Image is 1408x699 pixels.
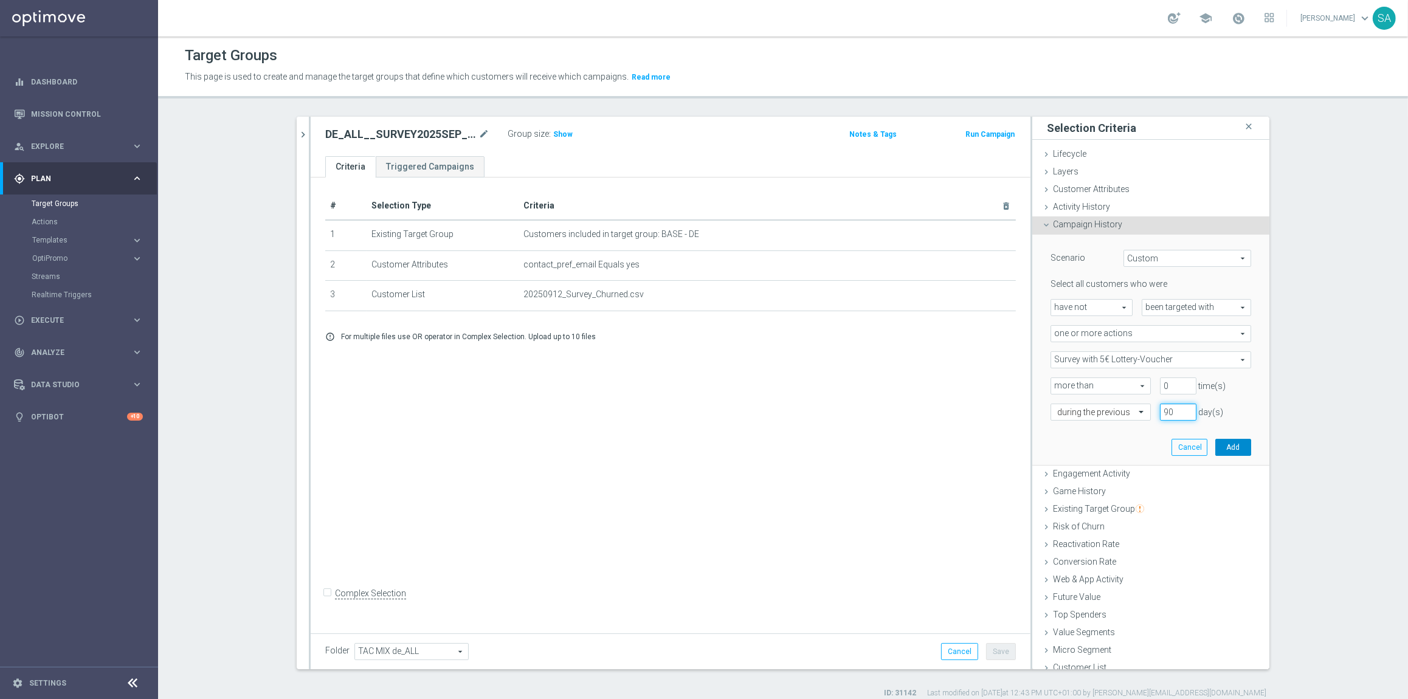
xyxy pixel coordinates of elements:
[325,156,376,177] a: Criteria
[31,175,131,182] span: Plan
[341,332,596,342] p: For multiple files use OR operator in Complex Selection. Upload up to 10 files
[325,220,367,250] td: 1
[13,315,143,325] button: play_circle_outline Execute keyboard_arrow_right
[1053,167,1078,176] span: Layers
[1053,592,1100,602] span: Future Value
[1198,407,1223,417] span: day(s)
[1053,219,1122,229] span: Campaign History
[1051,404,1151,421] ng-select: during the previous
[523,201,554,210] span: Criteria
[14,347,25,358] i: track_changes
[1358,12,1372,25] span: keyboard_arrow_down
[31,143,131,150] span: Explore
[1053,522,1105,531] span: Risk of Churn
[325,127,476,142] h2: DE_ALL__SURVEY2025SEP_CHURN_Reminder__ALL_EMA_TAC_MIX
[14,347,131,358] div: Analyze
[367,250,519,281] td: Customer Attributes
[1053,149,1086,159] span: Lifecycle
[1299,9,1373,27] a: [PERSON_NAME]keyboard_arrow_down
[13,142,143,151] button: person_search Explore keyboard_arrow_right
[1047,121,1136,135] h3: Selection Criteria
[1053,184,1130,194] span: Customer Attributes
[31,98,143,130] a: Mission Control
[523,289,644,300] span: 20250912_Survey_Churned.csv
[13,174,143,184] div: gps_fixed Plan keyboard_arrow_right
[848,128,898,141] button: Notes & Tags
[367,192,519,220] th: Selection Type
[32,267,157,286] div: Streams
[31,66,143,98] a: Dashboard
[1053,627,1115,637] span: Value Segments
[32,235,143,245] button: Templates keyboard_arrow_right
[884,688,916,698] label: ID: 31142
[31,401,127,433] a: Optibot
[553,130,573,139] span: Show
[32,255,131,262] div: OptiPromo
[32,231,157,249] div: Templates
[13,380,143,390] button: Data Studio keyboard_arrow_right
[927,688,1266,698] label: Last modified on [DATE] at 12:43 PM UTC+01:00 by [PERSON_NAME][EMAIL_ADDRESS][DOMAIN_NAME]
[13,348,143,357] button: track_changes Analyze keyboard_arrow_right
[376,156,485,177] a: Triggered Campaigns
[14,315,25,326] i: play_circle_outline
[549,129,551,139] label: :
[1053,202,1110,212] span: Activity History
[14,141,25,152] i: person_search
[131,140,143,152] i: keyboard_arrow_right
[31,349,131,356] span: Analyze
[29,680,66,687] a: Settings
[14,141,131,152] div: Explore
[32,253,143,263] button: OptiPromo keyboard_arrow_right
[986,643,1016,660] button: Save
[1053,610,1106,619] span: Top Spenders
[32,199,126,208] a: Target Groups
[630,71,672,84] button: Read more
[31,317,131,324] span: Execute
[13,412,143,422] button: lightbulb Optibot +10
[1053,574,1123,584] span: Web & App Activity
[32,195,157,213] div: Target Groups
[1199,12,1212,25] span: school
[14,98,143,130] div: Mission Control
[14,315,131,326] div: Execute
[127,413,143,421] div: +10
[14,411,25,422] i: lightbulb
[32,213,157,231] div: Actions
[185,47,277,64] h1: Target Groups
[14,401,143,433] div: Optibot
[32,272,126,281] a: Streams
[1053,645,1111,655] span: Micro Segment
[1053,557,1116,566] span: Conversion Rate
[131,253,143,264] i: keyboard_arrow_right
[32,286,157,304] div: Realtime Triggers
[13,109,143,119] button: Mission Control
[32,249,157,267] div: OptiPromo
[325,332,335,342] i: error_outline
[14,66,143,98] div: Dashboard
[1051,253,1085,263] lable: Scenario
[32,255,119,262] span: OptiPromo
[1373,7,1396,30] div: SA
[32,290,126,300] a: Realtime Triggers
[14,173,25,184] i: gps_fixed
[1198,381,1226,391] span: time(s)
[32,236,131,244] div: Templates
[367,281,519,311] td: Customer List
[32,217,126,227] a: Actions
[1001,201,1011,211] i: delete_forever
[964,128,1016,141] button: Run Campaign
[13,77,143,87] button: equalizer Dashboard
[14,77,25,88] i: equalizer
[131,346,143,358] i: keyboard_arrow_right
[1053,663,1106,672] span: Customer List
[131,379,143,390] i: keyboard_arrow_right
[325,646,350,656] label: Folder
[1051,279,1167,289] lable: Select all customers who were
[14,173,131,184] div: Plan
[32,236,119,244] span: Templates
